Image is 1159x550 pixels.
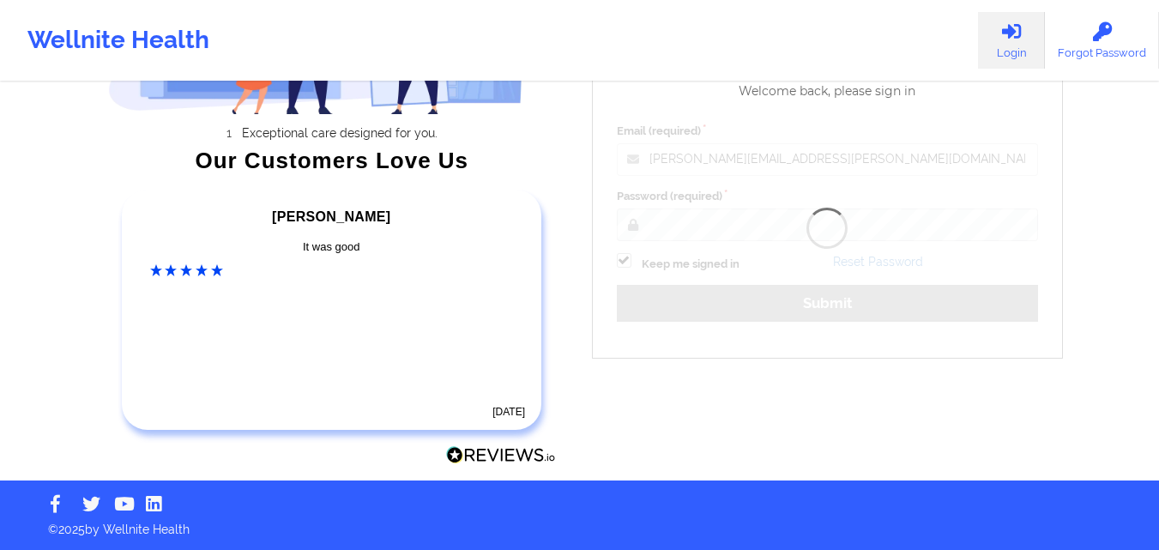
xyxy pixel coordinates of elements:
div: Welcome back, please sign in [605,84,1051,99]
div: Our Customers Love Us [108,152,556,169]
p: © 2025 by Wellnite Health [36,509,1123,538]
span: [PERSON_NAME] [272,209,390,224]
div: It was good [150,239,514,256]
li: Exceptional care designed for you. [124,126,556,140]
a: Reviews.io Logo [446,446,556,468]
a: Forgot Password [1045,12,1159,69]
time: [DATE] [492,406,525,418]
img: Reviews.io Logo [446,446,556,464]
a: Login [978,12,1045,69]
